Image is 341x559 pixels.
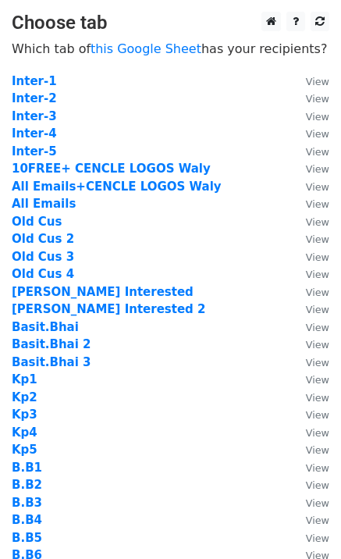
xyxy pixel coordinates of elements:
a: View [290,390,329,404]
small: View [306,322,329,333]
a: View [290,180,329,194]
a: B.B4 [12,513,42,527]
small: View [306,357,329,369]
small: View [306,444,329,456]
a: Kp5 [12,443,37,457]
small: View [306,251,329,263]
small: View [306,514,329,526]
small: View [306,76,329,87]
a: View [290,513,329,527]
a: Old Cus 2 [12,232,74,246]
a: View [290,250,329,264]
small: View [306,427,329,439]
small: View [306,269,329,280]
small: View [306,532,329,544]
a: Old Cus 3 [12,250,74,264]
a: [PERSON_NAME] Interested 2 [12,302,206,316]
a: Inter-2 [12,91,57,105]
a: View [290,461,329,475]
a: Inter-1 [12,74,57,88]
a: this Google Sheet [91,41,201,56]
p: Which tab of has your recipients? [12,41,329,57]
a: View [290,337,329,351]
a: View [290,320,329,334]
a: B.B2 [12,478,42,492]
a: View [290,232,329,246]
a: Basit.Bhai [12,320,79,334]
a: Old Cus [12,215,62,229]
a: View [290,197,329,211]
a: Kp3 [12,408,37,422]
a: View [290,285,329,299]
a: View [290,109,329,123]
a: View [290,355,329,369]
a: All Emails [12,197,76,211]
a: View [290,144,329,158]
small: View [306,198,329,210]
a: View [290,267,329,281]
small: View [306,233,329,245]
small: View [306,93,329,105]
a: Inter-4 [12,126,57,141]
small: View [306,409,329,421]
small: View [306,462,329,474]
a: Kp4 [12,425,37,440]
small: View [306,304,329,315]
small: View [306,392,329,404]
a: View [290,74,329,88]
h3: Choose tab [12,12,329,34]
a: View [290,478,329,492]
small: View [306,479,329,491]
small: View [306,216,329,228]
a: View [290,496,329,510]
a: View [290,443,329,457]
a: Basit.Bhai 3 [12,355,91,369]
small: View [306,374,329,386]
strong: [PERSON_NAME] Interested [12,285,194,299]
small: View [306,181,329,193]
a: View [290,372,329,386]
a: View [290,91,329,105]
a: 10FREE+ CENCLE LOGOS Waly [12,162,211,176]
a: B.B5 [12,531,42,545]
a: Kp1 [12,372,37,386]
a: B.B3 [12,496,42,510]
small: View [306,146,329,158]
a: View [290,215,329,229]
a: View [290,126,329,141]
a: All Emails+CENCLE LOGOS Waly [12,180,222,194]
small: View [306,339,329,351]
small: View [306,497,329,509]
strong: Kp2 [12,390,37,404]
a: Inter-5 [12,144,57,158]
a: Basit.Bhai 2 [12,337,91,351]
a: Inter-3 [12,109,57,123]
a: View [290,162,329,176]
a: B.B1 [12,461,42,475]
small: View [306,163,329,175]
small: View [306,287,329,298]
small: View [306,128,329,140]
a: View [290,425,329,440]
a: Old Cus 4 [12,267,74,281]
